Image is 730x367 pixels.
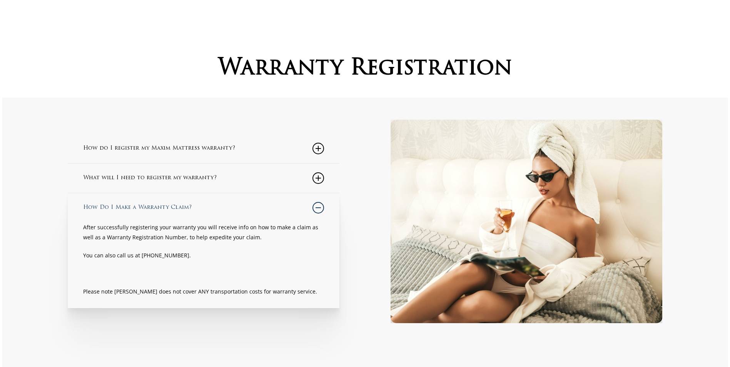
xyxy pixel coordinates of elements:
[83,134,324,163] a: How do I register my Maxim Mattress warranty?
[83,163,324,193] a: What will I need to register my warranty?
[195,57,535,81] h3: Warranty Registration
[83,193,324,222] a: How Do I Make a Warranty Claim?
[83,222,324,250] p: After successfully registering your warranty you will receive info on how to make a claim as well...
[83,250,324,269] p: You can also call us at [PHONE_NUMBER].
[83,287,324,297] p: Please note [PERSON_NAME] does not cover ANY transportation costs for warranty service.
